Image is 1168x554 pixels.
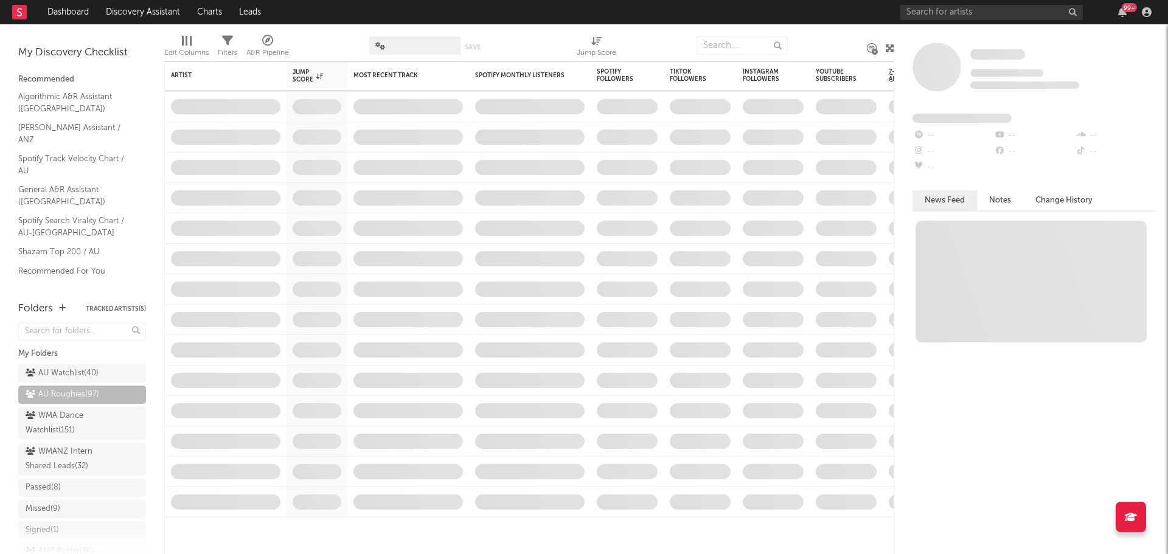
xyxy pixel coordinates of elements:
span: Fans Added by Platform [912,114,1012,123]
div: Missed ( 9 ) [26,502,60,516]
a: Passed(8) [18,479,146,497]
div: Recommended [18,72,146,87]
a: Algorithmic A&R Assistant ([GEOGRAPHIC_DATA]) [18,90,134,115]
a: Shazam Top 200 / AU [18,245,134,258]
div: WMA Dance Watchlist ( 151 ) [26,409,111,438]
div: Spotify Followers [597,68,639,83]
a: Signed(1) [18,521,146,539]
span: 7-Day Fans Added [889,68,937,83]
div: -- [993,144,1074,159]
div: AU Roughies ( 97 ) [26,387,99,402]
a: [PERSON_NAME] Assistant / ANZ [18,121,134,146]
span: Tracking Since: [DATE] [970,69,1043,77]
div: -- [912,128,993,144]
div: -- [993,128,1074,144]
a: WMANZ Intern Shared Leads(32) [18,443,146,476]
div: A&R Pipeline [246,46,289,60]
div: Edit Columns [164,30,209,66]
div: Jump Score [577,30,616,66]
a: Spotify Track Velocity Chart / AU [18,152,134,177]
div: Spotify Monthly Listeners [475,72,566,79]
button: Save [465,44,481,50]
div: My Folders [18,347,146,361]
a: Some Artist [970,49,1025,61]
button: Tracked Artists(5) [86,306,146,312]
div: WMANZ Intern Shared Leads ( 32 ) [26,445,111,474]
div: TikTok Followers [670,68,712,83]
input: Search for folders... [18,323,146,341]
a: Missed(9) [18,500,146,518]
input: Search for artists [900,5,1083,20]
div: YouTube Subscribers [816,68,858,83]
div: 99 + [1122,3,1137,12]
div: Filters [218,30,237,66]
div: Signed ( 1 ) [26,523,59,538]
div: -- [1075,128,1156,144]
a: Recommended For You [18,265,134,278]
div: Artist [171,72,262,79]
div: Most Recent Track [353,72,445,79]
div: -- [912,144,993,159]
div: Filters [218,46,237,60]
div: Folders [18,302,53,316]
div: Jump Score [293,69,323,83]
span: 0 fans last week [970,81,1079,89]
a: Spotify Search Virality Chart / AU-[GEOGRAPHIC_DATA] [18,214,134,239]
span: Some Artist [970,49,1025,60]
div: -- [1075,144,1156,159]
button: Notes [977,190,1023,210]
div: Jump Score [577,46,616,60]
a: WMA Dance Watchlist(151) [18,407,146,440]
a: General A&R Assistant ([GEOGRAPHIC_DATA]) [18,183,134,208]
div: My Discovery Checklist [18,46,146,60]
button: Change History [1023,190,1105,210]
button: 99+ [1118,7,1127,17]
div: Edit Columns [164,46,209,60]
div: -- [912,159,993,175]
div: AU Watchlist ( 40 ) [26,366,99,381]
a: AU Roughies(97) [18,386,146,404]
a: AU Watchlist(40) [18,364,146,383]
div: Passed ( 8 ) [26,480,61,495]
div: A&R Pipeline [246,30,289,66]
input: Search... [697,36,788,55]
button: News Feed [912,190,977,210]
div: Instagram Followers [743,68,785,83]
